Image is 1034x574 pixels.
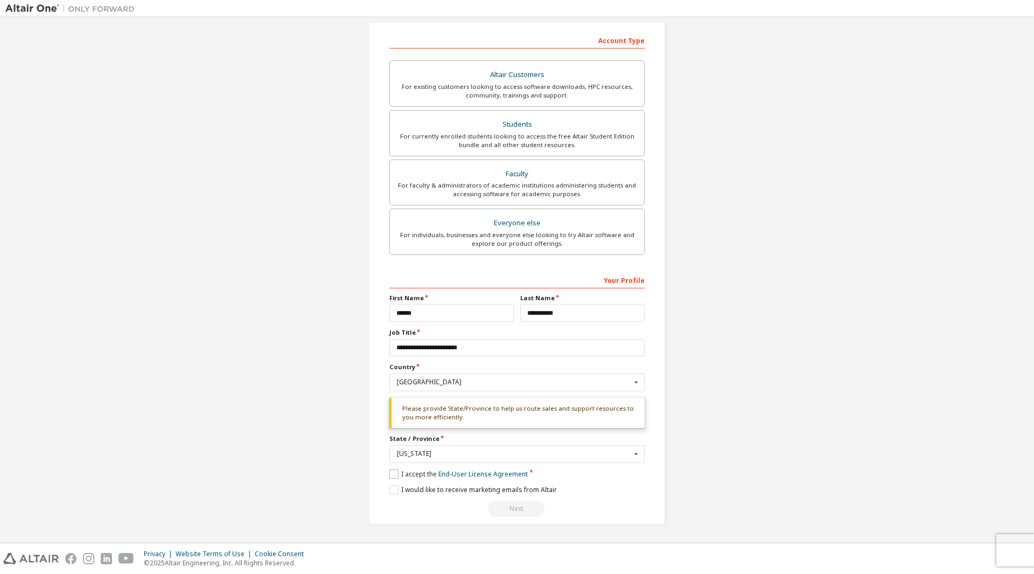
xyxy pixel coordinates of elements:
[389,294,514,302] label: First Name
[118,553,134,564] img: youtube.svg
[389,271,645,288] div: Your Profile
[389,328,645,337] label: Job Title
[389,469,528,479] label: I accept the
[396,117,638,132] div: Students
[396,132,638,149] div: For currently enrolled students looking to access the free Altair Student Edition bundle and all ...
[5,3,140,14] img: Altair One
[396,216,638,231] div: Everyone else
[83,553,94,564] img: instagram.svg
[144,558,310,568] p: © 2025 Altair Engineering, Inc. All Rights Reserved.
[396,231,638,248] div: For individuals, businesses and everyone else looking to try Altair software and explore our prod...
[397,451,631,457] div: [US_STATE]
[101,553,112,564] img: linkedin.svg
[397,379,631,385] div: [GEOGRAPHIC_DATA]
[389,501,645,517] div: Read and acccept EULA to continue
[255,550,310,558] div: Cookie Consent
[389,363,645,371] label: Country
[144,550,176,558] div: Privacy
[396,67,638,82] div: Altair Customers
[389,31,645,49] div: Account Type
[438,469,528,479] a: End-User License Agreement
[389,398,645,428] div: Please provide State/Province to help us route sales and support resources to you more efficiently.
[396,181,638,198] div: For faculty & administrators of academic institutions administering students and accessing softwa...
[3,553,59,564] img: altair_logo.svg
[389,434,645,443] label: State / Province
[176,550,255,558] div: Website Terms of Use
[396,82,638,100] div: For existing customers looking to access software downloads, HPC resources, community, trainings ...
[389,485,557,494] label: I would like to receive marketing emails from Altair
[396,167,638,182] div: Faculty
[520,294,645,302] label: Last Name
[65,553,76,564] img: facebook.svg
